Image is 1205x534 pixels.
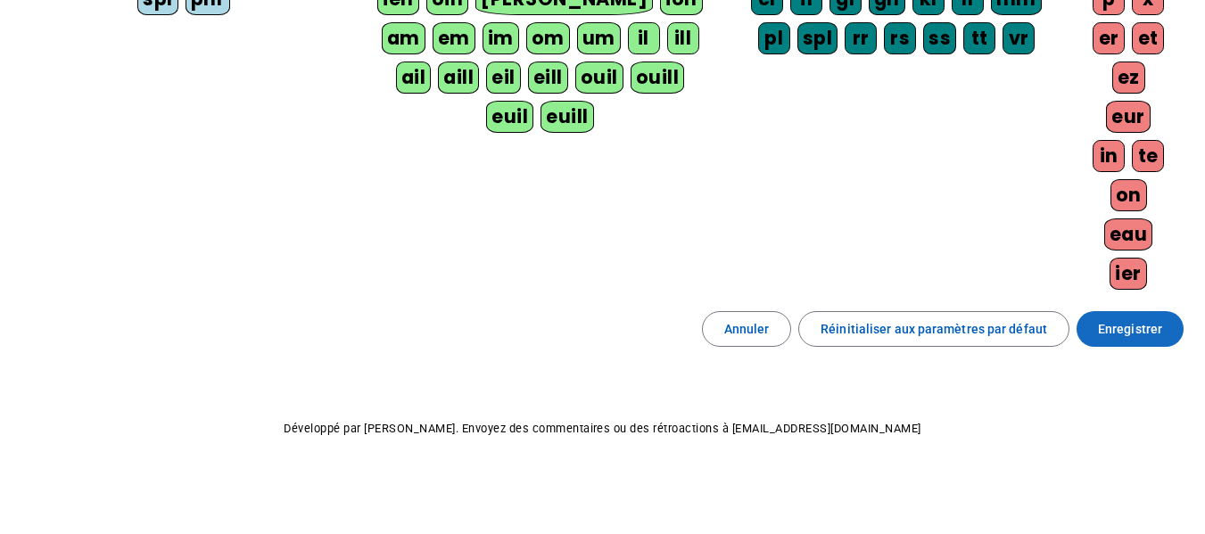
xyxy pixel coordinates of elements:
[758,22,790,54] div: pl
[631,62,684,94] div: ouill
[1093,140,1125,172] div: in
[575,62,623,94] div: ouil
[1104,218,1153,251] div: eau
[702,311,792,347] button: Annuler
[486,62,521,94] div: eil
[821,318,1047,340] span: Réinitialiser aux paramètres par défaut
[798,311,1069,347] button: Réinitialiser aux paramètres par défaut
[884,22,916,54] div: rs
[923,22,956,54] div: ss
[438,62,479,94] div: aill
[845,22,877,54] div: rr
[1106,101,1151,133] div: eur
[1003,22,1035,54] div: vr
[1132,22,1164,54] div: et
[382,22,425,54] div: am
[1077,311,1184,347] button: Enregistrer
[963,22,995,54] div: tt
[797,22,838,54] div: spl
[577,22,621,54] div: um
[1110,179,1147,211] div: on
[14,418,1191,440] p: Développé par [PERSON_NAME]. Envoyez des commentaires ou des rétroactions à [EMAIL_ADDRESS][DOMAI...
[526,22,570,54] div: om
[433,22,475,54] div: em
[1132,140,1164,172] div: te
[486,101,533,133] div: euil
[1098,318,1162,340] span: Enregistrer
[483,22,519,54] div: im
[541,101,593,133] div: euill
[724,318,770,340] span: Annuler
[1093,22,1125,54] div: er
[1110,258,1147,290] div: ier
[1112,62,1145,94] div: ez
[628,22,660,54] div: il
[667,22,699,54] div: ill
[528,62,568,94] div: eill
[396,62,432,94] div: ail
